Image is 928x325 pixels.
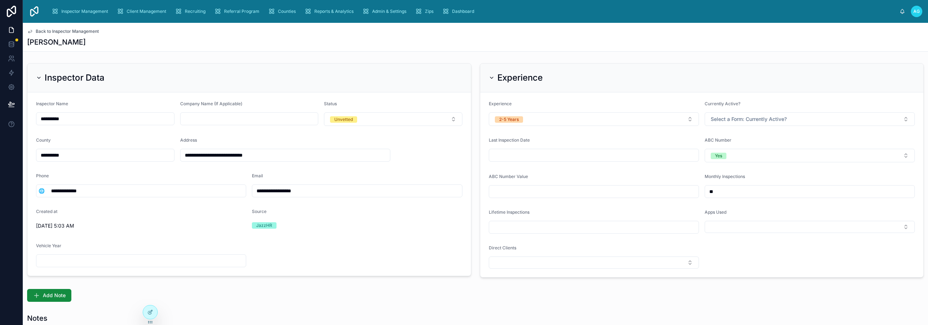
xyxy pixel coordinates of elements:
[27,313,47,323] h1: Notes
[36,101,68,106] span: Inspector Name
[36,184,47,197] button: Select Button
[36,209,57,214] span: Created at
[46,4,899,19] div: scrollable content
[212,5,264,18] a: Referral Program
[27,37,86,47] h1: [PERSON_NAME]
[497,72,543,83] h2: Experience
[314,9,354,14] span: Reports & Analytics
[61,9,108,14] span: Inspector Management
[39,187,45,194] span: 🌐
[705,221,915,233] button: Select Button
[36,222,246,229] span: [DATE] 5:03 AM
[499,116,519,123] div: 2-5 Years
[173,5,211,18] a: Recruiting
[452,9,474,14] span: Dashboard
[27,289,71,302] button: Add Note
[127,9,166,14] span: Client Management
[180,137,197,143] span: Address
[489,174,528,179] span: ABC Number Value
[705,101,740,106] span: Currently Active?
[256,222,272,229] div: JazzHR
[705,149,915,162] button: Select Button
[27,29,99,34] a: Back to Inspector Management
[49,5,113,18] a: Inspector Management
[29,6,40,17] img: App logo
[489,137,530,143] span: Last Inspection Date
[705,174,745,179] span: Monthly Inspections
[324,101,337,106] span: Status
[115,5,171,18] a: Client Management
[489,257,699,269] button: Select Button
[489,101,512,106] span: Experience
[489,245,516,250] span: Direct Clients
[185,9,206,14] span: Recruiting
[252,173,263,178] span: Email
[334,116,353,123] div: Unvetted
[36,173,49,178] span: Phone
[278,9,296,14] span: Counties
[372,9,406,14] span: Admin & Settings
[705,112,915,126] button: Select Button
[302,5,359,18] a: Reports & Analytics
[36,243,61,248] span: Vehicle Year
[36,29,99,34] span: Back to Inspector Management
[45,72,105,83] h2: Inspector Data
[413,5,438,18] a: Zips
[324,112,462,126] button: Select Button
[266,5,301,18] a: Counties
[36,137,51,143] span: County
[43,292,66,299] span: Add Note
[180,101,242,106] span: Company Name (If Applicable)
[913,9,920,14] span: AG
[252,209,267,214] span: Source
[224,9,259,14] span: Referral Program
[715,153,722,159] div: Yes
[489,209,529,215] span: Lifetime Inspections
[440,5,479,18] a: Dashboard
[360,5,411,18] a: Admin & Settings
[705,137,731,143] span: ABC Number
[711,116,787,123] span: Select a Form: Currently Active?
[705,209,726,215] span: Apps Used
[489,112,699,126] button: Select Button
[425,9,433,14] span: Zips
